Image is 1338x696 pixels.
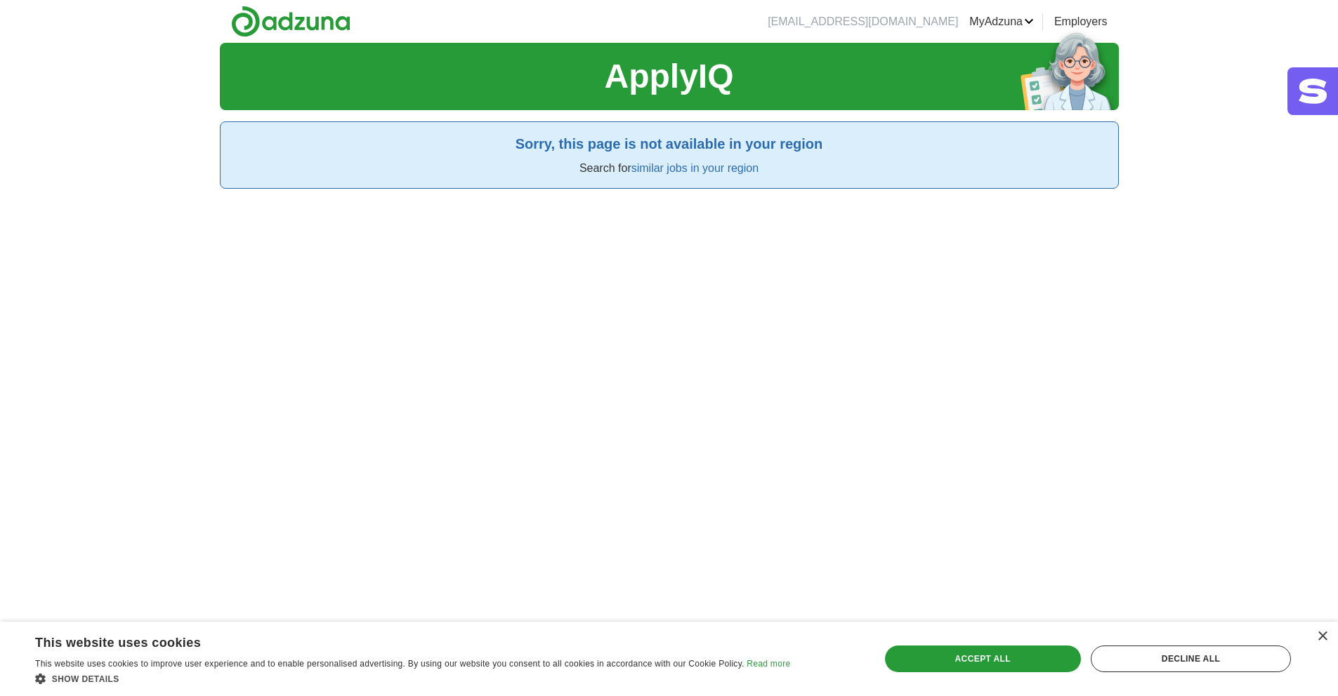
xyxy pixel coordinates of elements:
[1091,645,1291,672] div: Decline all
[35,659,745,669] span: This website uses cookies to improve user experience and to enable personalised advertising. By u...
[35,671,790,685] div: Show details
[604,51,733,102] h1: ApplyIQ
[1317,631,1327,642] div: Close
[1054,13,1108,30] a: Employers
[35,630,755,651] div: This website uses cookies
[232,160,1107,177] p: Search for
[768,13,958,30] li: [EMAIL_ADDRESS][DOMAIN_NAME]
[52,674,119,684] span: Show details
[232,133,1107,154] h2: Sorry, this page is not available in your region
[885,645,1081,672] div: Accept all
[631,162,759,174] a: similar jobs in your region
[969,13,1034,30] a: MyAdzuna
[231,6,350,37] img: Adzuna logo
[747,659,790,669] a: Read more, opens a new window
